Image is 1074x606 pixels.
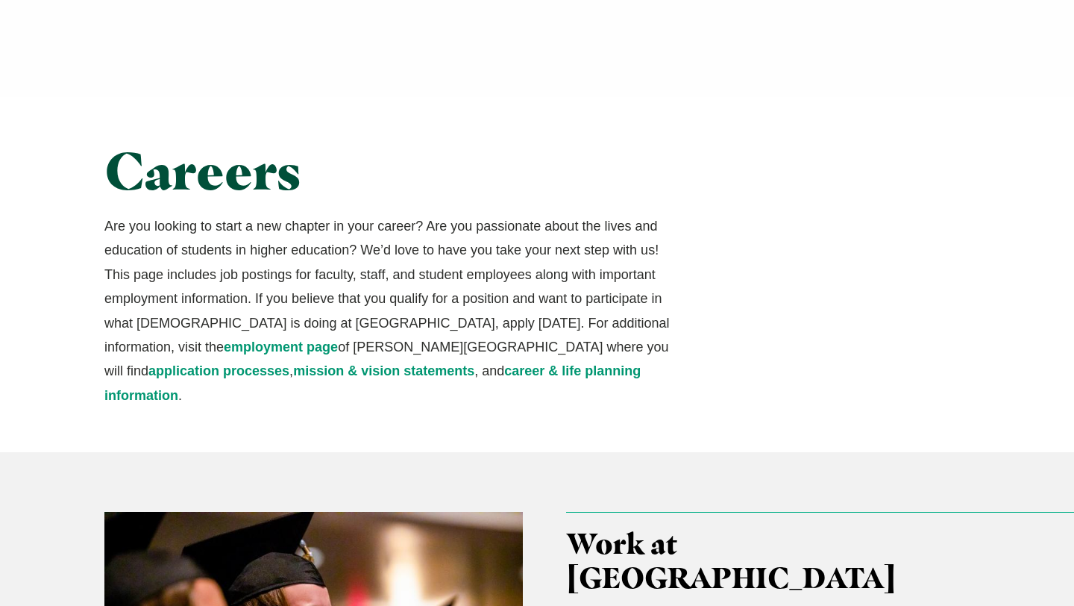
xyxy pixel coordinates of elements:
[293,363,474,378] a: mission & vision statements
[224,340,338,354] a: employment page
[148,363,289,378] a: application processes
[567,527,970,596] h3: Work at [GEOGRAPHIC_DATA]
[104,214,672,407] p: Are you looking to start a new chapter in your career? Are you passionate about the lives and edu...
[104,363,641,402] a: career & life planning information
[104,142,672,199] h1: Careers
